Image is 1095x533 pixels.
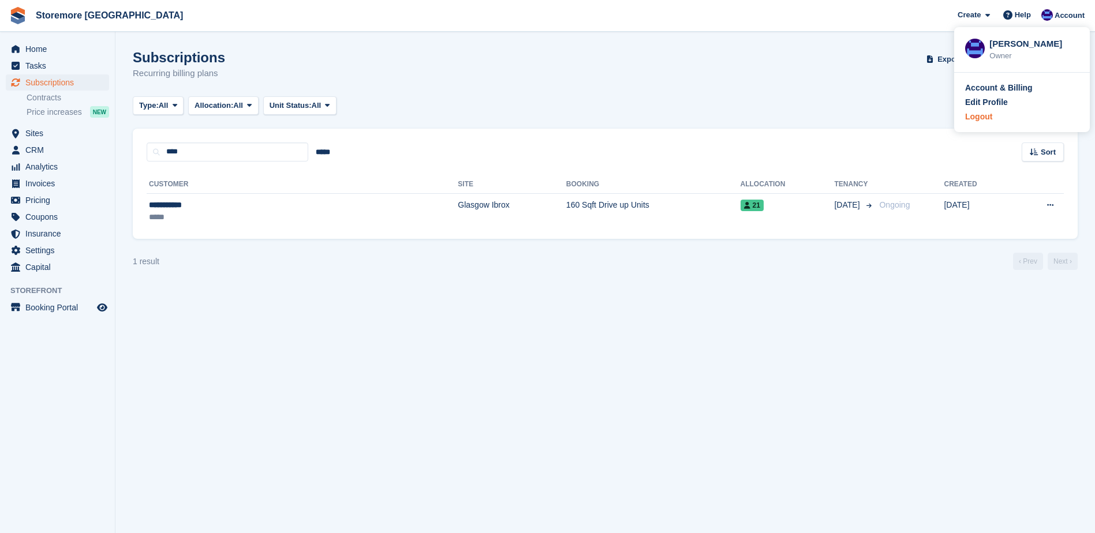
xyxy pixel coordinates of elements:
span: Allocation: [195,100,233,111]
nav: Page [1011,253,1080,270]
th: Booking [566,175,741,194]
div: NEW [90,106,109,118]
div: 1 result [133,256,159,268]
td: Glasgow Ibrox [458,193,566,230]
a: Edit Profile [965,96,1079,108]
a: menu [6,209,109,225]
span: 21 [741,200,764,211]
div: Logout [965,111,992,123]
th: Allocation [741,175,835,194]
a: menu [6,226,109,242]
span: Sites [25,125,95,141]
span: Insurance [25,226,95,242]
div: Edit Profile [965,96,1008,108]
span: Coupons [25,209,95,225]
th: Tenancy [834,175,874,194]
span: Settings [25,242,95,258]
a: Preview store [95,301,109,314]
span: Unit Status: [270,100,312,111]
a: menu [6,125,109,141]
span: All [233,100,243,111]
a: Price increases NEW [27,106,109,118]
span: Tasks [25,58,95,74]
div: [PERSON_NAME] [989,37,1079,48]
div: Account & Billing [965,82,1033,94]
span: Capital [25,259,95,275]
a: menu [6,74,109,91]
div: Owner [989,50,1079,62]
p: Recurring billing plans [133,67,225,80]
button: Type: All [133,96,184,115]
span: All [312,100,322,111]
span: Analytics [25,159,95,175]
span: Storefront [10,285,115,296]
span: Ongoing [879,200,910,209]
th: Created [944,175,1013,194]
a: menu [6,142,109,158]
td: 160 Sqft Drive up Units [566,193,741,230]
a: Previous [1013,253,1043,270]
a: menu [6,175,109,192]
button: Unit Status: All [263,96,337,115]
span: Home [25,41,95,57]
span: CRM [25,142,95,158]
a: Next [1048,253,1078,270]
a: Storemore [GEOGRAPHIC_DATA] [31,6,188,25]
img: Angela [1041,9,1053,21]
img: Angela [965,39,985,58]
a: menu [6,259,109,275]
a: menu [6,58,109,74]
a: menu [6,192,109,208]
span: Type: [139,100,159,111]
a: menu [6,299,109,316]
span: Invoices [25,175,95,192]
a: menu [6,159,109,175]
span: Help [1015,9,1031,21]
h1: Subscriptions [133,50,225,65]
span: Export [937,54,961,65]
span: Account [1055,10,1085,21]
td: [DATE] [944,193,1013,230]
a: Account & Billing [965,82,1079,94]
span: All [159,100,169,111]
span: Booking Portal [25,299,95,316]
span: Create [958,9,981,21]
a: Contracts [27,92,109,103]
img: stora-icon-8386f47178a22dfd0bd8f6a31ec36ba5ce8667c1dd55bd0f319d3a0aa187defe.svg [9,7,27,24]
span: [DATE] [834,199,862,211]
span: Pricing [25,192,95,208]
a: Logout [965,111,1079,123]
th: Customer [147,175,458,194]
th: Site [458,175,566,194]
span: Subscriptions [25,74,95,91]
button: Export [924,50,975,69]
a: menu [6,41,109,57]
span: Sort [1041,147,1056,158]
a: menu [6,242,109,258]
span: Price increases [27,107,82,118]
button: Allocation: All [188,96,259,115]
